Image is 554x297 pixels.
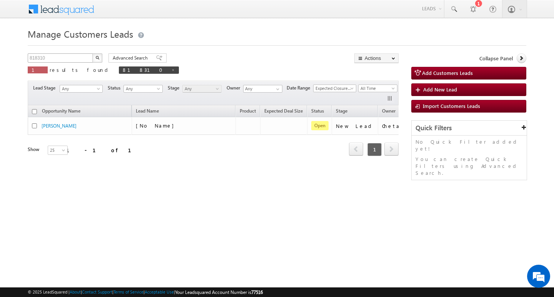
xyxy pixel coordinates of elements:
[382,108,395,114] span: Owner
[32,109,37,114] input: Check all records
[60,85,103,93] a: Any
[38,107,84,117] a: Opportunity Name
[66,146,140,154] div: 1 - 1 of 1
[82,289,112,294] a: Contact Support
[251,289,263,295] span: 77516
[287,85,313,91] span: Date Range
[42,108,80,114] span: Opportunity Name
[136,122,178,129] span: [No Name]
[354,53,399,63] button: Actions
[358,85,397,92] a: All Time
[168,85,182,91] span: Stage
[336,108,347,114] span: Stage
[243,85,282,93] input: Type to Search
[123,85,163,93] a: Any
[272,85,282,93] a: Show All Items
[412,121,527,136] div: Quick Filters
[28,28,133,40] span: Manage Customers Leads
[415,156,523,176] p: You can create Quick Filters using Advanced Search.
[264,108,303,114] span: Expected Deal Size
[28,146,42,153] div: Show
[384,143,399,156] a: next
[108,85,123,91] span: Status
[336,123,374,129] div: New Lead
[260,107,307,117] a: Expected Deal Size
[367,143,382,156] span: 1
[349,143,363,156] span: prev
[479,55,513,62] span: Collapse Panel
[314,85,354,92] span: Expected Closure Date
[349,143,363,156] a: prev
[132,107,163,117] span: Lead Name
[227,85,243,91] span: Owner
[50,66,111,73] span: results found
[182,85,222,93] a: Any
[415,138,523,152] p: No Quick Filter added yet!
[423,103,480,109] span: Import Customers Leads
[332,107,351,117] a: Stage
[124,85,160,92] span: Any
[240,108,256,114] span: Product
[423,86,457,93] span: Add New Lead
[311,121,329,130] span: Open
[422,70,473,76] span: Add Customers Leads
[183,85,219,92] span: Any
[113,55,150,61] span: Advanced Search
[95,56,99,60] img: Search
[113,289,144,294] a: Terms of Service
[48,147,68,154] span: 25
[33,85,58,91] span: Lead Stage
[48,146,68,155] a: 25
[123,66,167,73] span: 818310
[60,85,100,92] span: Any
[359,85,395,92] span: All Time
[42,123,77,129] a: [PERSON_NAME]
[384,143,399,156] span: next
[313,85,356,92] a: Expected Closure Date
[32,66,44,73] span: 1
[307,107,328,117] a: Status
[175,289,263,295] span: Your Leadsquared Account Number is
[382,123,459,129] div: Chetan [PERSON_NAME]
[70,289,81,294] a: About
[28,289,263,296] span: © 2025 LeadSquared | | | | |
[145,289,174,294] a: Acceptable Use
